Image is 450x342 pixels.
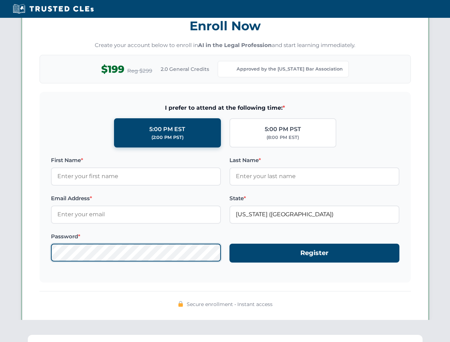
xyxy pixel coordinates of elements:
[11,4,96,14] img: Trusted CLEs
[51,194,221,203] label: Email Address
[51,206,221,223] input: Enter your email
[51,167,221,185] input: Enter your first name
[229,167,399,185] input: Enter your last name
[229,156,399,165] label: Last Name
[51,232,221,241] label: Password
[127,67,152,75] span: Reg $299
[229,206,399,223] input: Kentucky (KY)
[40,41,411,50] p: Create your account below to enroll in and start learning immediately.
[265,125,301,134] div: 5:00 PM PST
[178,301,183,307] img: 🔒
[51,103,399,113] span: I prefer to attend at the following time:
[101,61,124,77] span: $199
[237,66,343,73] span: Approved by the [US_STATE] Bar Association
[151,134,183,141] div: (2:00 PM PST)
[161,65,209,73] span: 2.0 General Credits
[224,64,234,74] img: Kentucky Bar
[229,244,399,263] button: Register
[198,42,272,48] strong: AI in the Legal Profession
[40,15,411,37] h3: Enroll Now
[187,300,273,308] span: Secure enrollment • Instant access
[267,134,299,141] div: (8:00 PM EST)
[149,125,185,134] div: 5:00 PM EST
[51,156,221,165] label: First Name
[229,194,399,203] label: State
